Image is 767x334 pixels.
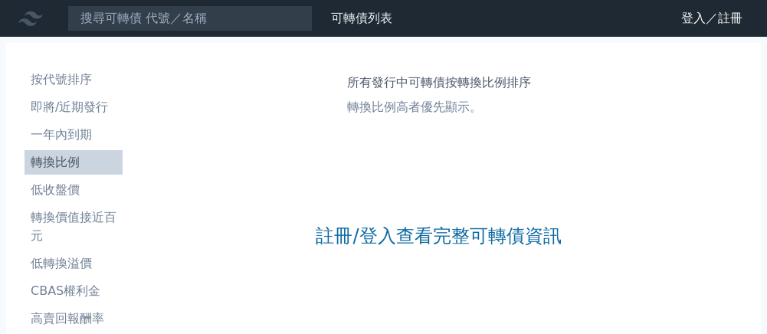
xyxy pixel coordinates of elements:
a: 可轉債列表 [331,11,392,25]
a: 即將/近期發行 [25,95,123,120]
a: CBAS權利金 [25,279,123,303]
a: 低轉換溢價 [25,251,123,276]
a: 低收盤價 [25,178,123,202]
li: 按代號排序 [25,70,123,89]
li: 高賣回報酬率 [25,309,123,328]
a: 一年內到期 [25,123,123,147]
a: 高賣回報酬率 [25,306,123,331]
li: CBAS權利金 [25,282,123,300]
a: 註冊/登入查看完整可轉債資訊 [316,224,561,248]
li: 轉換價值接近百元 [25,208,123,245]
a: 轉換比例 [25,150,123,175]
a: 登入／註冊 [669,6,755,31]
a: 按代號排序 [25,67,123,92]
a: 轉換價值接近百元 [25,205,123,248]
li: 即將/近期發行 [25,98,123,116]
h1: 所有發行中可轉債按轉換比例排序 [347,74,531,92]
li: 低收盤價 [25,181,123,199]
p: 轉換比例高者優先顯示。 [347,98,531,116]
input: 搜尋可轉債 代號／名稱 [67,5,313,31]
li: 一年內到期 [25,126,123,144]
li: 低轉換溢價 [25,254,123,273]
li: 轉換比例 [25,153,123,172]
